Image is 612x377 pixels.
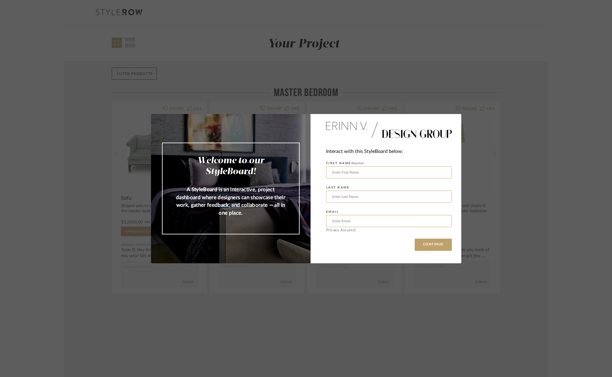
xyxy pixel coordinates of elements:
h2: Welcome to our StyleBoard! [175,155,287,177]
input: Enter Email [326,215,452,227]
label: EMAIL [326,210,339,214]
label: LAST NAME [326,186,350,189]
div: Privacy Assured [326,228,452,232]
label: FIRST NAME [326,161,364,165]
button: CONTINUE [415,239,452,251]
input: Enter Last Name [326,191,452,203]
span: Required [351,162,364,165]
div: Interact with this StyleBoard below: [326,147,452,156]
p: A StyleBoard is an interactive, project dashboard where designers can showcase their work, gather... [175,186,287,217]
input: Enter First Name [326,166,452,178]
